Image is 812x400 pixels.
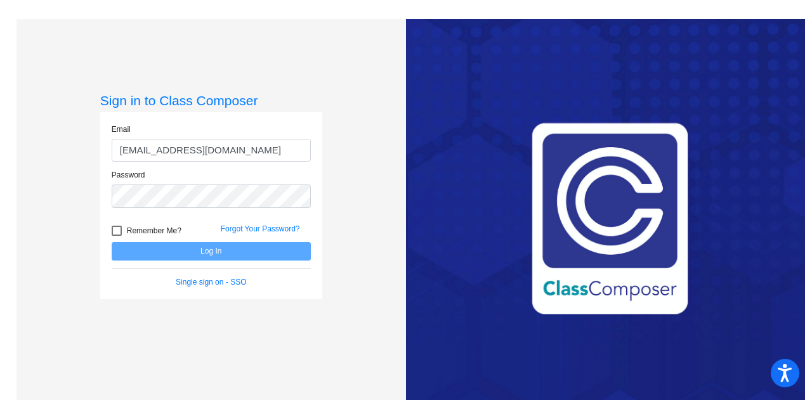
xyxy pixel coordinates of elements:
[221,224,300,233] a: Forgot Your Password?
[112,124,131,135] label: Email
[112,242,311,261] button: Log In
[100,93,322,108] h3: Sign in to Class Composer
[176,278,246,287] a: Single sign on - SSO
[112,169,145,181] label: Password
[127,223,181,238] span: Remember Me?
